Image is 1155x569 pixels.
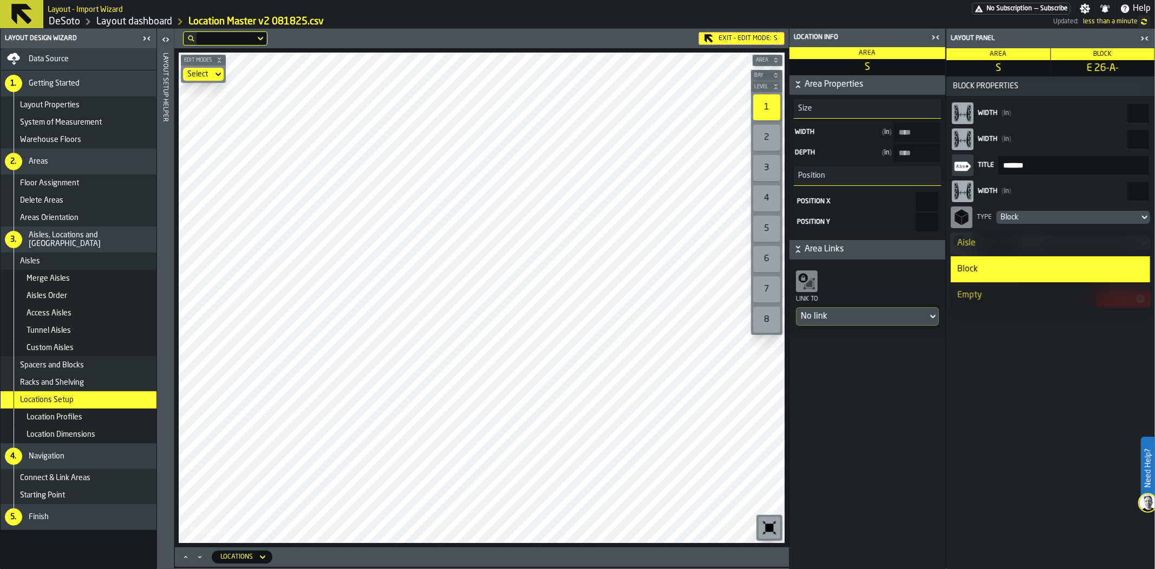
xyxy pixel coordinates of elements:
li: dropdown-item [951,256,1150,282]
header: Location Info [789,29,945,47]
li: menu System of Measurement [1,114,156,131]
span: Position X [797,198,831,205]
li: menu Location Dimensions [1,426,156,443]
span: Racks and Shelving [20,378,84,387]
label: input-value-Title [951,152,1150,178]
label: react-aria1869009307-:rcn5: [796,192,939,211]
span: Location Profiles [27,413,82,422]
li: menu Tunnel Aisles [1,322,156,339]
div: 3. [5,231,22,248]
li: menu Floor Assignment [1,174,156,192]
label: button-toggle-Close me [139,32,154,45]
div: button-toolbar-undefined [756,515,782,541]
span: Floor Assignment [20,179,79,187]
div: DropdownMenuValue-none [187,70,208,79]
span: ) [1009,136,1012,143]
li: dropdown-item [951,230,1150,256]
label: button-toggle-Open [158,31,173,50]
header: Layout Setup Helper [157,29,174,569]
span: Access Aisles [27,309,71,318]
h3: title-section-Position [794,166,941,186]
button: button- [751,81,782,92]
span: Location Dimensions [27,430,95,439]
header: Layout Design Wizard [1,29,156,48]
span: Spacers and Blocks [20,361,84,370]
span: System of Measurement [20,118,102,127]
div: 5. [5,508,22,526]
span: Area [990,51,1007,57]
span: Warehouse Floors [20,135,81,144]
div: DropdownMenuValue- [801,310,923,323]
div: DropdownMenuValue-locations [212,551,272,564]
li: menu Warehouse Floors [1,131,156,148]
span: Size [794,104,812,113]
label: react-aria1869009307-:rd30: [951,178,1150,204]
span: Custom Aisles [27,344,74,352]
span: Width [795,128,878,136]
span: — [1034,5,1038,12]
li: menu Access Aisles [1,305,156,322]
span: No Subscription [987,5,1032,12]
div: button-toolbar-undefined [751,214,782,244]
div: 5 [753,216,780,242]
a: link-to-/wh/i/53489ce4-9a4e-4130-9411-87a947849922/designer [96,16,172,28]
input: react-aria1869009307-:rd2g: react-aria1869009307-:rd2g: [1127,104,1149,122]
span: in [1002,136,1012,143]
div: button-toolbar-undefined [751,305,782,335]
div: hide filter [188,35,194,42]
label: react-aria1869009307-:rd2o: [951,126,1150,152]
span: Area [859,50,876,56]
button: button- [753,55,782,66]
span: Updated: [1053,18,1079,25]
div: button-toolbar-undefined [751,183,782,214]
span: ) [890,129,892,135]
a: link-to-/wh/i/53489ce4-9a4e-4130-9411-87a947849922 [49,16,80,28]
div: TypeDropdownMenuValue-1 [951,204,1150,230]
span: Area Properties [805,78,943,91]
div: button-toolbar-undefined [751,92,782,122]
span: Area [754,57,771,63]
span: Level [752,84,771,90]
h2: Sub Title [48,3,123,14]
div: 2 [753,125,780,151]
span: Width [978,136,997,143]
span: Aisles, Locations and [GEOGRAPHIC_DATA] [29,231,152,248]
label: button-toggle-Help [1115,2,1155,15]
span: Title [978,161,994,169]
span: Edit Modes [182,57,214,63]
div: 1 [753,94,780,120]
li: menu Aisles Order [1,287,156,305]
button: button- [181,55,226,66]
span: Position Y [797,219,830,225]
li: menu Starting Point [1,487,156,504]
span: ( [1002,110,1004,117]
span: Locations Setup [20,396,74,404]
span: Aisles Order [27,292,67,300]
span: in [882,149,892,157]
ul: dropdown-menu [951,230,1150,308]
span: ) [890,150,892,156]
button: Maximize [179,552,192,562]
span: ) [1009,110,1012,117]
h3: title-section-Size [794,99,941,119]
span: Finish [29,513,49,521]
span: Delete Areas [20,196,63,205]
span: Areas Orientation [20,214,79,222]
span: S [949,62,1048,74]
span: ( [1002,136,1004,143]
div: button-toolbar-undefined [751,122,782,153]
span: ) [1009,188,1012,195]
span: in [882,128,892,136]
div: Aisle [957,237,1144,250]
li: dropdown-item [951,282,1150,308]
a: link-to-/wh/i/53489ce4-9a4e-4130-9411-87a947849922/pricing/ [972,3,1071,15]
span: Starting Point [20,491,65,500]
input: react-aria1869009307-:rd30: react-aria1869009307-:rd30: [1127,182,1149,201]
li: menu Finish [1,504,156,530]
div: Layout panel [949,35,1137,42]
span: Area Links [805,243,943,256]
li: menu Spacers and Blocks [1,357,156,374]
button: Minimize [193,552,206,562]
div: Empty [957,289,1144,302]
span: Data Source [29,55,69,63]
